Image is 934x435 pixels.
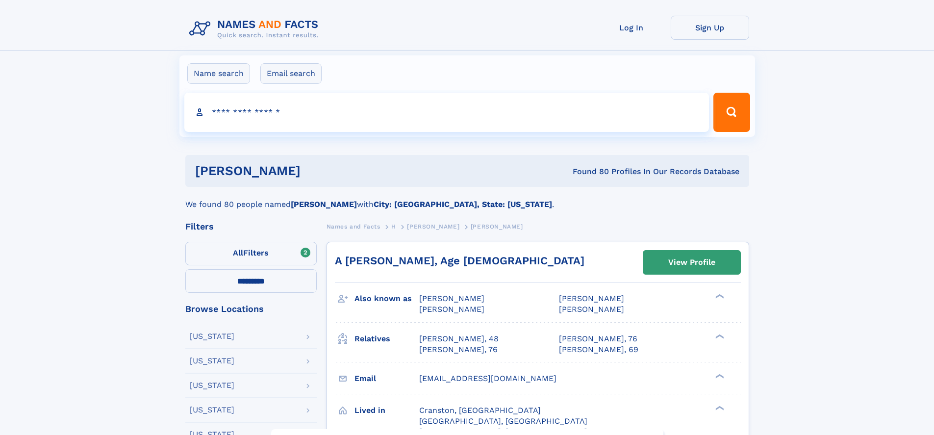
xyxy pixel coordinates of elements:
[260,63,322,84] label: Email search
[592,16,671,40] a: Log In
[713,293,725,300] div: ❯
[419,406,541,415] span: Cranston, [GEOGRAPHIC_DATA]
[407,220,459,232] a: [PERSON_NAME]
[559,305,624,314] span: [PERSON_NAME]
[354,290,419,307] h3: Also known as
[559,344,638,355] a: [PERSON_NAME], 69
[419,416,587,426] span: [GEOGRAPHIC_DATA], [GEOGRAPHIC_DATA]
[187,63,250,84] label: Name search
[327,220,380,232] a: Names and Facts
[643,251,740,274] a: View Profile
[233,248,243,257] span: All
[419,374,556,383] span: [EMAIL_ADDRESS][DOMAIN_NAME]
[184,93,709,132] input: search input
[471,223,523,230] span: [PERSON_NAME]
[419,294,484,303] span: [PERSON_NAME]
[419,305,484,314] span: [PERSON_NAME]
[195,165,437,177] h1: [PERSON_NAME]
[391,223,396,230] span: H
[335,255,584,267] a: A [PERSON_NAME], Age [DEMOGRAPHIC_DATA]
[668,251,715,274] div: View Profile
[190,382,234,389] div: [US_STATE]
[713,405,725,411] div: ❯
[436,166,739,177] div: Found 80 Profiles In Our Records Database
[713,373,725,379] div: ❯
[185,305,317,313] div: Browse Locations
[713,93,750,132] button: Search Button
[354,402,419,419] h3: Lived in
[185,242,317,265] label: Filters
[190,333,234,340] div: [US_STATE]
[391,220,396,232] a: H
[190,357,234,365] div: [US_STATE]
[354,331,419,347] h3: Relatives
[419,344,498,355] a: [PERSON_NAME], 76
[559,333,637,344] a: [PERSON_NAME], 76
[185,16,327,42] img: Logo Names and Facts
[185,187,749,210] div: We found 80 people named with .
[291,200,357,209] b: [PERSON_NAME]
[419,333,499,344] a: [PERSON_NAME], 48
[190,406,234,414] div: [US_STATE]
[713,333,725,339] div: ❯
[354,370,419,387] h3: Email
[185,222,317,231] div: Filters
[559,294,624,303] span: [PERSON_NAME]
[374,200,552,209] b: City: [GEOGRAPHIC_DATA], State: [US_STATE]
[407,223,459,230] span: [PERSON_NAME]
[671,16,749,40] a: Sign Up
